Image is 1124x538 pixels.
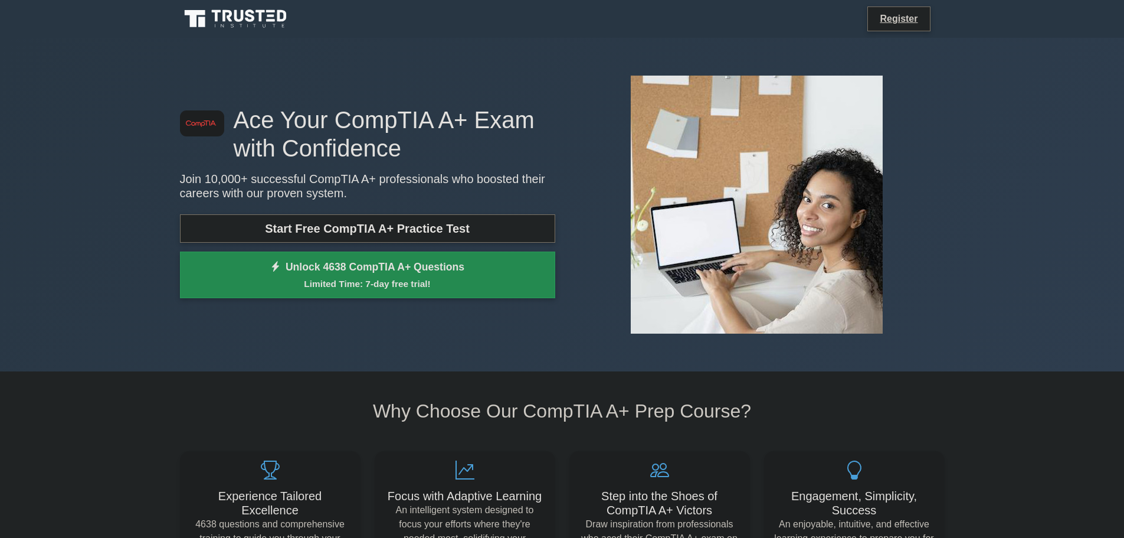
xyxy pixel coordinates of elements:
a: Register [873,11,925,26]
a: Start Free CompTIA A+ Practice Test [180,214,555,243]
h5: Engagement, Simplicity, Success [774,489,935,517]
h5: Step into the Shoes of CompTIA A+ Victors [579,489,740,517]
h2: Why Choose Our CompTIA A+ Prep Course? [180,400,945,422]
a: Unlock 4638 CompTIA A+ QuestionsLimited Time: 7-day free trial! [180,252,555,299]
h5: Experience Tailored Excellence [189,489,351,517]
h5: Focus with Adaptive Learning [384,489,546,503]
h1: Ace Your CompTIA A+ Exam with Confidence [180,106,555,162]
p: Join 10,000+ successful CompTIA A+ professionals who boosted their careers with our proven system. [180,172,555,200]
small: Limited Time: 7-day free trial! [195,277,540,291]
